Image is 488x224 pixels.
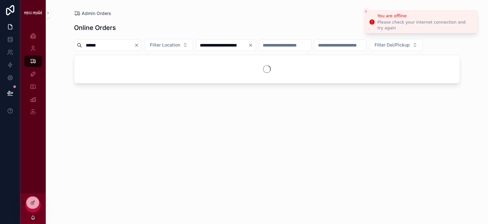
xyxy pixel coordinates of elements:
[74,23,116,32] h1: Online Orders
[74,10,111,17] a: Admin Orders
[82,10,111,17] span: Admin Orders
[134,43,142,48] button: Clear
[150,42,180,48] span: Filter Location
[145,39,193,51] button: Select Button
[377,13,472,19] div: You are offline
[24,11,42,15] img: App logo
[369,39,423,51] button: Select Button
[377,19,472,31] div: Please check your internet connection and try again
[363,8,369,15] button: Close toast
[20,25,46,126] div: scrollable content
[248,43,256,48] button: Clear
[375,42,410,48] span: Filter Del/Pickup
